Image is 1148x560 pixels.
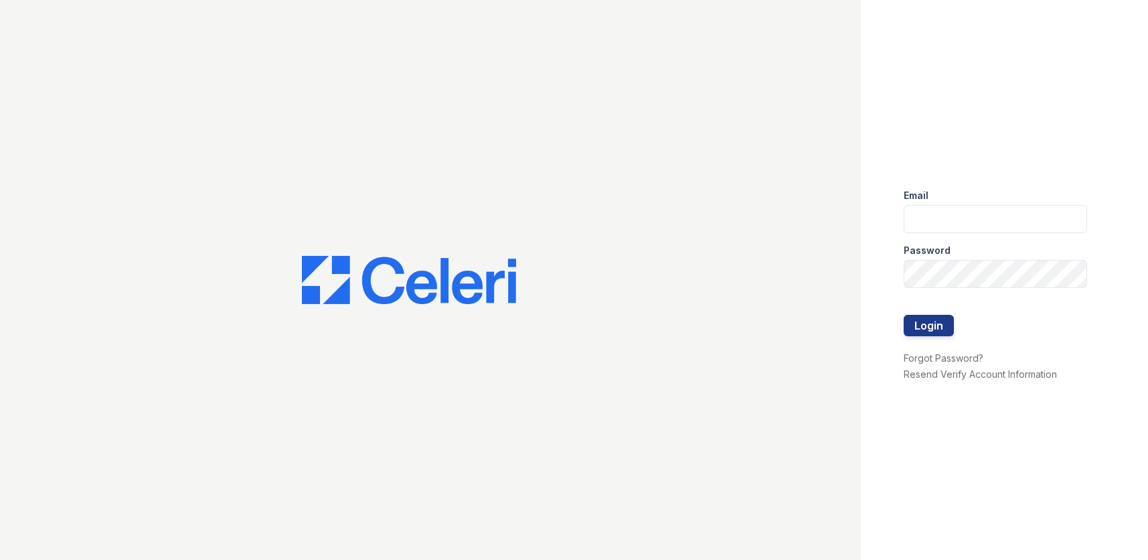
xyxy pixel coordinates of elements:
[904,315,954,336] button: Login
[904,352,983,364] a: Forgot Password?
[302,256,516,304] img: CE_Logo_Blue-a8612792a0a2168367f1c8372b55b34899dd931a85d93a1a3d3e32e68fde9ad4.png
[904,244,951,257] label: Password
[904,189,928,202] label: Email
[904,368,1057,380] a: Resend Verify Account Information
